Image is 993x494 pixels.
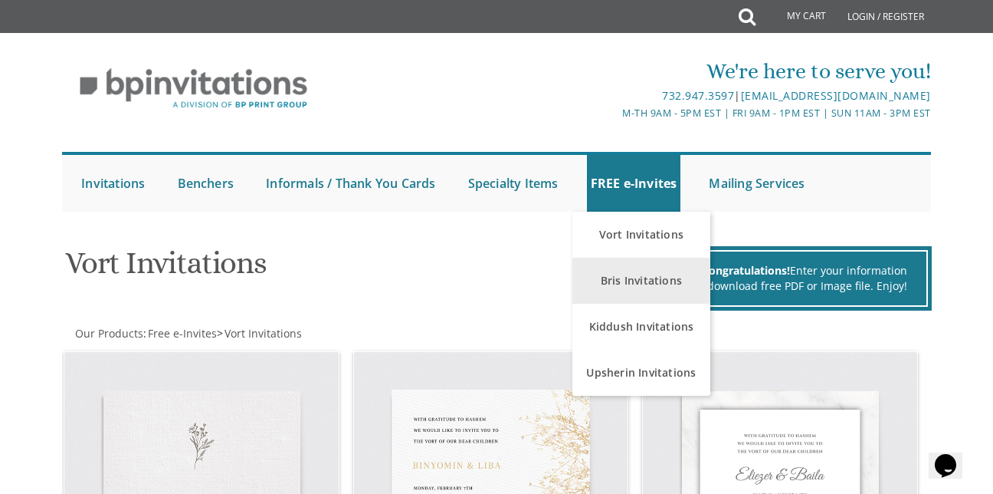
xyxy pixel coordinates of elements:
span: > [217,326,302,341]
a: Bris Invitations [572,258,710,304]
a: Informals / Thank You Cards [262,155,439,212]
a: FREE e-Invites [587,155,681,212]
a: 732.947.3597 [662,88,734,103]
span: Free e-Invites [148,326,217,341]
iframe: chat widget [929,433,978,479]
a: Upsherin Invitations [572,350,710,396]
img: BP Invitation Loft [62,57,325,120]
a: Our Products [74,326,143,341]
a: Free e-Invites [146,326,217,341]
div: | [352,87,931,105]
h1: Vort Invitations [65,246,633,291]
a: Mailing Services [705,155,808,212]
span: Congratulations! [702,263,790,278]
div: Enter your information [661,263,907,278]
div: We're here to serve you! [352,56,931,87]
div: M-Th 9am - 5pm EST | Fri 9am - 1pm EST | Sun 11am - 3pm EST [352,105,931,121]
a: Benchers [174,155,238,212]
div: and download free PDF or Image file. Enjoy! [661,278,907,294]
a: Vort Invitations [572,212,710,258]
span: Vort Invitations [224,326,302,341]
a: Specialty Items [464,155,562,212]
a: My Cart [754,2,837,32]
a: Invitations [77,155,149,212]
a: Vort Invitations [223,326,302,341]
a: Kiddush Invitations [572,304,710,350]
div: : [62,326,496,341]
a: [EMAIL_ADDRESS][DOMAIN_NAME] [741,88,931,103]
